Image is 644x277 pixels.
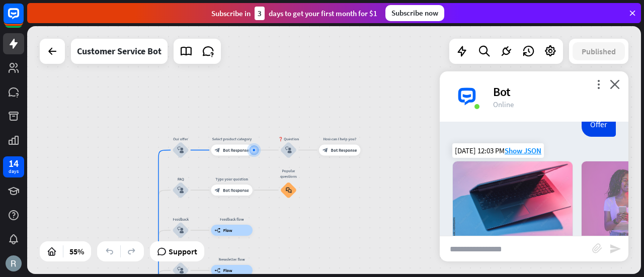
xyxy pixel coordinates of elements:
button: Published [573,42,625,60]
div: Select product category [207,136,257,142]
div: Online [493,100,616,109]
div: 3 [255,7,265,20]
i: builder_tree [215,228,221,233]
div: Our offer [164,136,197,142]
span: Flow [223,228,232,233]
i: block_bot_response [215,188,220,193]
i: block_bot_response [215,147,220,153]
i: block_user_input [177,267,184,273]
i: block_bot_response [323,147,328,153]
span: Flow [223,267,232,273]
i: send [609,243,621,255]
div: Type your question [207,176,257,182]
i: block_user_input [177,147,184,153]
span: Bot Response [223,188,249,193]
i: block_attachment [592,243,602,253]
div: FAQ [164,176,197,182]
div: Subscribe in days to get your first month for $1 [211,7,377,20]
span: Support [169,243,197,259]
div: Customer Service Bot [77,39,162,64]
div: How can I help you? [315,136,365,142]
span: Show JSON [505,146,541,155]
div: 14 [9,159,19,168]
a: 14 days [3,156,24,177]
i: more_vert [594,79,603,89]
div: Offer [582,112,616,137]
div: days [9,168,19,175]
i: block_user_input [177,187,184,194]
button: Open LiveChat chat widget [8,4,38,34]
i: builder_tree [215,267,221,273]
div: Feedback flow [207,217,257,222]
i: block_user_input [177,227,184,233]
div: [DATE] 12:03 PM [452,143,544,158]
div: Newsletter flow [207,256,257,262]
div: Subscribe now [385,5,444,21]
div: Popular questions [276,168,301,179]
span: Bot Response [331,147,357,153]
div: 55% [66,243,87,259]
i: close [610,79,620,89]
span: Bot Response [223,147,249,153]
div: ❓ Question [272,136,305,142]
div: Feedback [164,217,197,222]
i: block_faq [286,187,292,193]
i: block_user_input [285,147,292,153]
div: Bot [493,84,616,100]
